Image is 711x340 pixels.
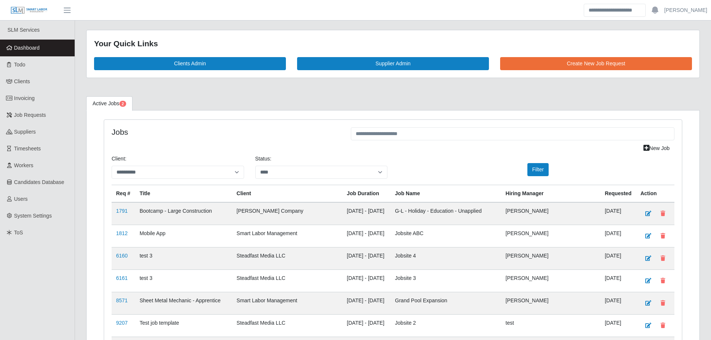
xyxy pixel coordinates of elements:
td: Smart Labor Management [232,225,343,247]
a: Create New Job Request [500,57,692,70]
td: Jobsite 4 [390,247,501,269]
td: [PERSON_NAME] [501,225,601,247]
td: Bootcamp - Large Construction [135,202,232,225]
td: Jobsite 3 [390,269,501,292]
td: test 3 [135,269,232,292]
td: [PERSON_NAME] [501,292,601,314]
td: [DATE] [600,269,636,292]
td: [DATE] [600,314,636,337]
a: Active Jobs [86,96,132,111]
th: Job Duration [342,185,390,202]
td: [DATE] [600,202,636,225]
td: [PERSON_NAME] [501,247,601,269]
th: Hiring Manager [501,185,601,202]
th: Action [636,185,674,202]
div: Your Quick Links [94,38,692,50]
span: Dashboard [14,45,40,51]
span: Suppliers [14,129,36,135]
span: Workers [14,162,34,168]
span: System Settings [14,213,52,219]
label: Status: [255,155,272,163]
a: New Job [639,142,674,155]
span: Candidates Database [14,179,65,185]
td: Test job template [135,314,232,337]
td: [DATE] [600,292,636,314]
a: 6161 [116,275,128,281]
span: Users [14,196,28,202]
span: Timesheets [14,146,41,152]
td: [PERSON_NAME] Company [232,202,343,225]
a: 1812 [116,230,128,236]
a: Supplier Admin [297,57,489,70]
td: Sheet Metal Mechanic - Apprentice [135,292,232,314]
h4: Jobs [112,127,340,137]
a: 1791 [116,208,128,214]
td: Mobile App [135,225,232,247]
a: 6160 [116,253,128,259]
td: [DATE] - [DATE] [342,202,390,225]
a: 9207 [116,320,128,326]
a: 8571 [116,297,128,303]
span: Invoicing [14,95,35,101]
td: [PERSON_NAME] [501,202,601,225]
span: Clients [14,78,30,84]
td: Jobsite 2 [390,314,501,337]
span: Todo [14,62,25,68]
td: [DATE] [600,225,636,247]
a: Clients Admin [94,57,286,70]
span: Pending Jobs [119,101,126,107]
td: [DATE] - [DATE] [342,225,390,247]
th: Req # [112,185,135,202]
td: [DATE] - [DATE] [342,314,390,337]
a: [PERSON_NAME] [664,6,707,14]
td: Grand Pool Expansion [390,292,501,314]
td: test 3 [135,247,232,269]
td: [DATE] - [DATE] [342,247,390,269]
span: ToS [14,230,23,235]
td: Steadfast Media LLC [232,247,343,269]
input: Search [584,4,646,17]
button: Filter [527,163,549,176]
th: Client [232,185,343,202]
td: test [501,314,601,337]
td: [DATE] [600,247,636,269]
th: Requested [600,185,636,202]
td: [DATE] - [DATE] [342,292,390,314]
td: Steadfast Media LLC [232,314,343,337]
td: [PERSON_NAME] [501,269,601,292]
th: Title [135,185,232,202]
th: Job Name [390,185,501,202]
span: Job Requests [14,112,46,118]
img: SLM Logo [10,6,48,15]
td: G-L - Holiday - Education - Unapplied [390,202,501,225]
label: Client: [112,155,127,163]
td: Jobsite ABC [390,225,501,247]
span: SLM Services [7,27,40,33]
td: Smart Labor Management [232,292,343,314]
td: [DATE] - [DATE] [342,269,390,292]
td: Steadfast Media LLC [232,269,343,292]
